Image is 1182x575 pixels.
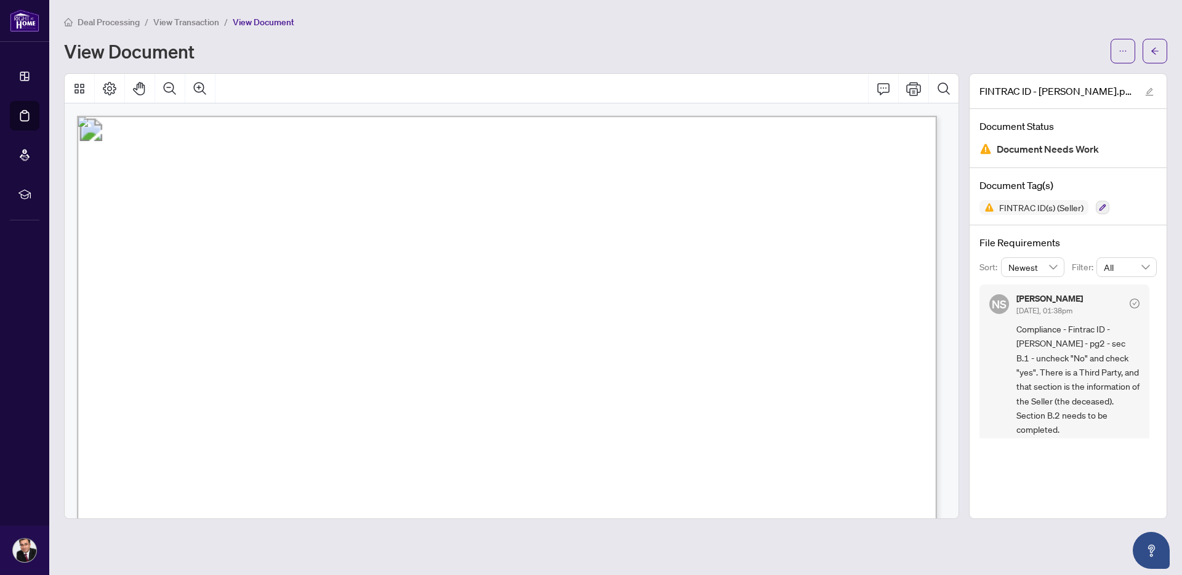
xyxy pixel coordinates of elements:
img: logo [10,9,39,32]
h4: Document Status [979,119,1157,134]
span: All [1104,258,1149,276]
span: check-circle [1130,299,1140,308]
span: home [64,18,73,26]
span: arrow-left [1151,47,1159,55]
span: FINTRAC ID - [PERSON_NAME].pdf [979,84,1133,99]
h4: Document Tag(s) [979,178,1157,193]
span: View Transaction [153,17,219,28]
span: ellipsis [1119,47,1127,55]
p: Sort: [979,260,1001,274]
span: Newest [1008,258,1058,276]
span: Document Needs Work [997,141,1099,158]
h4: File Requirements [979,235,1157,250]
span: edit [1145,87,1154,96]
span: FINTRAC ID(s) (Seller) [994,203,1088,212]
span: [DATE], 01:38pm [1016,306,1072,315]
img: Document Status [979,143,992,155]
img: Status Icon [979,200,994,215]
span: Deal Processing [78,17,140,28]
h1: View Document [64,41,195,61]
button: Open asap [1133,532,1170,569]
span: View Document [233,17,294,28]
li: / [224,15,228,29]
span: NS [992,296,1007,313]
h5: [PERSON_NAME] [1016,294,1083,303]
span: Compliance - Fintrac ID - [PERSON_NAME] - pg2 - sec B.1 - uncheck "No" and check "yes". There is ... [1016,322,1140,437]
li: / [145,15,148,29]
p: Filter: [1072,260,1096,274]
img: Profile Icon [13,539,36,562]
